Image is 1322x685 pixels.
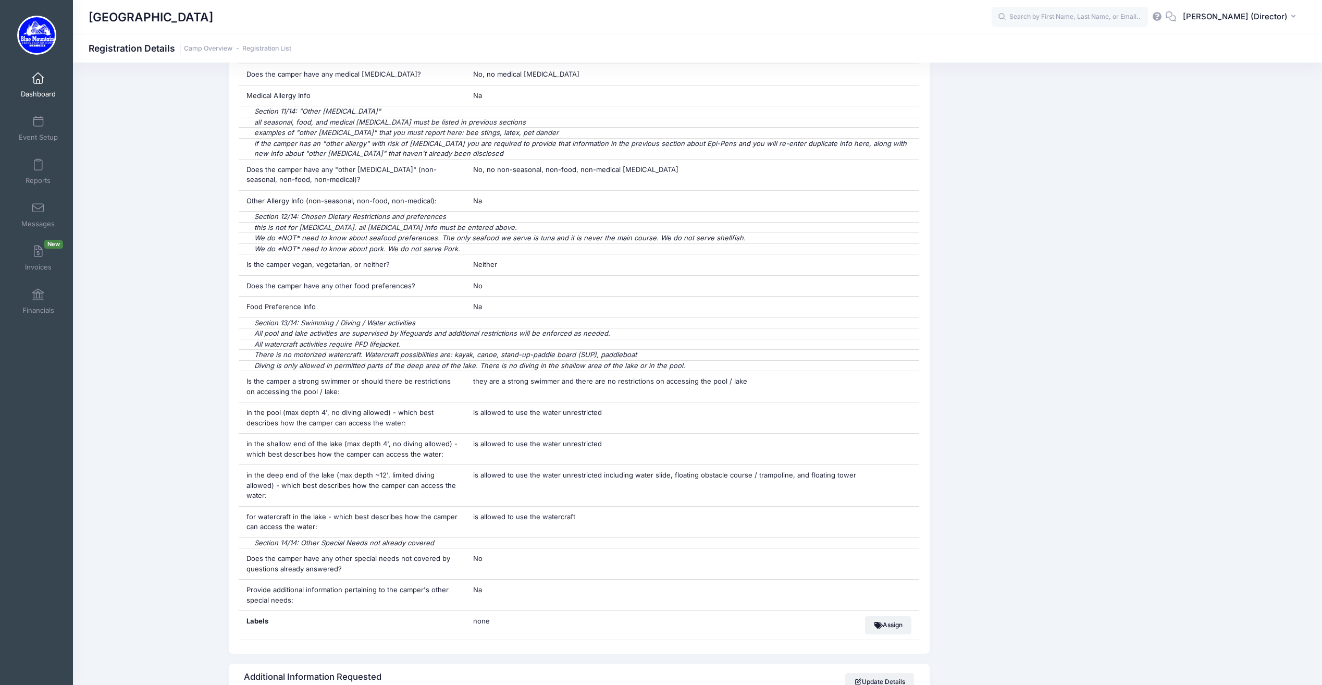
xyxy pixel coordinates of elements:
div: in the deep end of the lake (max depth ~12', limited diving allowed) - which best describes how t... [239,465,465,506]
span: No [473,554,483,562]
span: none [473,616,603,627]
div: Medical Allergy Info [239,85,465,106]
img: Blue Mountain Cross Country Camp [17,16,56,55]
div: Section 13/14: Swimming / Diving / Water activities [239,318,919,328]
div: Is the camper a strong swimmer or should there be restrictions on accessing the pool / lake: [239,371,465,402]
span: is allowed to use the water unrestricted [473,439,602,448]
input: Search by First Name, Last Name, or Email... [992,7,1148,28]
div: for watercraft in the lake - which best describes how the camper can access the water: [239,507,465,537]
span: is allowed to use the water unrestricted including water slide, floating obstacle course / trampo... [473,471,856,479]
button: Assign [865,616,911,634]
div: Section 14/14: Other Special Needs not already covered [239,538,919,548]
a: Camp Overview [184,45,232,53]
div: Provide additional information pertaining to the camper's other special needs: [239,580,465,610]
span: Na [473,197,482,205]
div: We do *NOT* need to know about seafood preferences. The only seafood we serve is tuna and it is n... [239,233,919,243]
a: Dashboard [14,67,63,103]
span: Financials [22,306,54,315]
div: Section 12/14: Chosen Dietary Restrictions and preferences [239,212,919,222]
span: Event Setup [19,133,58,142]
span: Na [473,91,482,100]
div: Other Allergy Info (non-seasonal, non-food, non-medical): [239,191,465,212]
span: Na [473,302,482,311]
h1: [GEOGRAPHIC_DATA] [89,5,213,29]
div: Food Preference Info [239,297,465,317]
a: Messages [14,197,63,233]
a: Registration List [242,45,291,53]
a: Financials [14,283,63,320]
div: this is not for [MEDICAL_DATA]. all [MEDICAL_DATA] info must be entered above. [239,223,919,233]
a: Reports [14,153,63,190]
div: Section 11/14: "Other [MEDICAL_DATA]" [239,106,919,117]
div: Does the camper have any other food preferences? [239,276,465,297]
h4: Additional Information Requested [244,672,410,682]
button: [PERSON_NAME] (Director) [1176,5,1306,29]
span: New [44,240,63,249]
div: Does the camper have any other special needs not covered by questions already answered? [239,548,465,579]
span: Dashboard [21,90,56,99]
div: All pool and lake activities are supervised by lifeguards and additional restrictions will be enf... [239,328,919,339]
div: Diving is only allowed in permitted parts of the deep area of the lake. There is no diving in the... [239,361,919,371]
div: all seasonal, food, and medical [MEDICAL_DATA] must be listed in previous sections [239,117,919,128]
div: Does the camper have any medical [MEDICAL_DATA]? [239,64,465,85]
div: in the pool (max depth 4', no diving allowed) - which best describes how the camper can access th... [239,402,465,433]
span: Messages [21,219,55,228]
span: is allowed to use the watercraft [473,512,575,521]
span: [PERSON_NAME] (Director) [1183,11,1288,22]
div: if the camper has an "other allergy" with risk of [MEDICAL_DATA] you are required to provide that... [239,139,919,159]
span: No [473,282,483,290]
span: is allowed to use the water unrestricted [473,408,602,417]
h1: Registration Details [89,43,291,54]
span: Reports [26,176,51,185]
div: examples of "other [MEDICAL_DATA]" that you must report here: bee stings, latex, pet dander [239,128,919,138]
div: Is the camper vegan, vegetarian, or neither? [239,254,465,275]
div: Does the camper have any "other [MEDICAL_DATA]" (non-seasonal, non-food, non-medical)? [239,160,465,190]
span: Na [473,585,482,594]
div: in the shallow end of the lake (max depth 4', no diving allowed) - which best describes how the c... [239,434,465,464]
a: Event Setup [14,110,63,146]
a: InvoicesNew [14,240,63,276]
span: No, no medical [MEDICAL_DATA] [473,70,579,78]
span: Neither [473,260,497,268]
span: No, no non-seasonal, non-food, non-medical [MEDICAL_DATA] [473,165,678,174]
div: All watercraft activities require PFD lifejacket. [239,339,919,350]
span: they are a strong swimmer and there are no restrictions on accessing the pool / lake [473,377,747,385]
div: Labels [239,611,465,639]
span: Invoices [25,263,52,272]
div: We do *NOT* need to know about pork. We do not serve Pork. [239,244,919,254]
div: There is no motorized watercraft. Watercraft possibilities are: kayak, canoe, stand-up-paddle boa... [239,350,919,360]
